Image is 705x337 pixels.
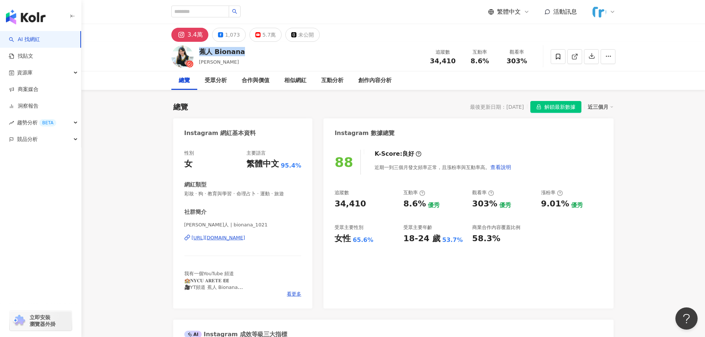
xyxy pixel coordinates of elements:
[403,224,432,231] div: 受眾主要年齡
[184,208,207,216] div: 社群簡介
[192,235,245,241] div: [URL][DOMAIN_NAME]
[530,101,581,113] button: 解鎖最新數據
[471,57,489,65] span: 8.6%
[472,233,500,245] div: 58.3%
[9,102,38,110] a: 洞察報告
[499,201,511,209] div: 優秀
[335,224,363,231] div: 受眾主要性別
[171,46,194,68] img: KOL Avatar
[17,114,56,131] span: 趨勢分析
[184,150,194,156] div: 性別
[472,189,494,196] div: 觀看率
[472,198,497,210] div: 303%
[536,104,541,109] span: lock
[321,76,343,85] div: 互動分析
[6,10,46,24] img: logo
[470,104,524,110] div: 最後更新日期：[DATE]
[30,314,56,327] span: 立即安裝 瀏覽器外掛
[375,150,422,158] div: K-Score :
[179,76,190,85] div: 總覽
[335,198,366,210] div: 34,410
[212,28,246,42] button: 1,073
[184,129,256,137] div: Instagram 網紅基本資料
[17,131,38,148] span: 競品分析
[184,271,274,303] span: 我有一個YouTube 頻道 🏫𝐍𝐘𝐂𝐔 𝐀𝐑𝐄𝐓𝐄 𝗘𝗘 🎥YT頻道 蕉人 Bionana 📩[EMAIL_ADDRESS][DOMAIN_NAME] 🍌@nycuguitar @lsdc_20th
[592,5,606,19] img: %E6%A9%AB%E5%BC%8Flogo.png
[490,164,511,170] span: 查看說明
[353,236,373,244] div: 65.6%
[497,8,521,16] span: 繁體中文
[588,102,614,112] div: 近三個月
[9,86,38,93] a: 商案媒合
[232,9,237,14] span: search
[403,198,426,210] div: 8.6%
[281,162,302,170] span: 95.4%
[675,307,698,330] iframe: Help Scout Beacon - Open
[503,48,531,56] div: 觀看率
[298,30,314,40] div: 未公開
[242,76,269,85] div: 合作與價值
[184,181,207,189] div: 網紅類型
[184,222,302,228] span: [PERSON_NAME]人 | bionana_1021
[9,36,40,43] a: searchAI 找網紅
[17,64,33,81] span: 資源庫
[284,76,306,85] div: 相似網紅
[9,53,33,60] a: 找貼文
[472,224,520,231] div: 商業合作內容覆蓋比例
[335,129,395,137] div: Instagram 數據總覽
[571,201,583,209] div: 優秀
[541,189,563,196] div: 漲粉率
[171,28,208,42] button: 3.4萬
[173,102,188,112] div: 總覽
[184,235,302,241] a: [URL][DOMAIN_NAME]
[375,160,511,175] div: 近期一到三個月發文頻率正常，且漲粉率與互動率高。
[205,76,227,85] div: 受眾分析
[184,191,302,197] span: 彩妝 · 狗 · 教育與學習 · 命理占卜 · 運動 · 旅遊
[541,198,569,210] div: 9.01%
[430,57,456,65] span: 34,410
[358,76,392,85] div: 創作內容分析
[199,47,245,56] div: 蕉人 Bionana
[429,48,457,56] div: 追蹤數
[507,57,527,65] span: 303%
[544,101,575,113] span: 解鎖最新數據
[246,150,266,156] div: 主要語言
[403,189,425,196] div: 互動率
[442,236,463,244] div: 53.7%
[403,233,440,245] div: 18-24 歲
[184,158,192,170] div: 女
[402,150,414,158] div: 良好
[490,160,511,175] button: 查看說明
[335,233,351,245] div: 女性
[225,30,240,40] div: 1,073
[335,189,349,196] div: 追蹤數
[246,158,279,170] div: 繁體中文
[39,119,56,127] div: BETA
[249,28,282,42] button: 5.7萬
[12,315,26,327] img: chrome extension
[262,30,276,40] div: 5.7萬
[553,8,577,15] span: 活動訊息
[188,30,203,40] div: 3.4萬
[9,120,14,125] span: rise
[287,291,301,297] span: 看更多
[285,28,320,42] button: 未公開
[466,48,494,56] div: 互動率
[10,311,72,331] a: chrome extension立即安裝 瀏覽器外掛
[335,155,353,170] div: 88
[199,59,239,65] span: [PERSON_NAME]
[428,201,440,209] div: 優秀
